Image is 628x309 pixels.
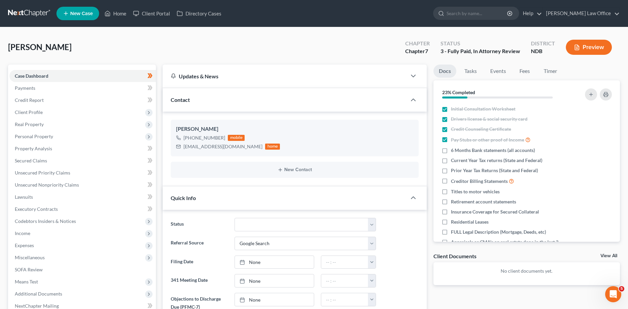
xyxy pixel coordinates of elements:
[9,94,156,106] a: Credit Report
[176,167,413,172] button: New Contact
[8,42,72,52] span: [PERSON_NAME]
[433,253,476,260] div: Client Documents
[451,178,508,185] span: Creditor Billing Statements
[514,65,536,78] a: Fees
[15,291,62,297] span: Additional Documents
[538,65,562,78] a: Timer
[101,7,130,20] a: Home
[9,179,156,191] a: Unsecured Nonpriority Claims
[9,264,156,276] a: SOFA Review
[15,158,47,163] span: Secured Claims
[15,85,35,91] span: Payments
[439,268,615,274] p: No client documents yet.
[15,182,79,188] span: Unsecured Nonpriority Claims
[451,157,542,164] span: Current Year Tax returns (State and Federal)
[173,7,225,20] a: Directory Cases
[183,143,262,150] div: [EMAIL_ADDRESS][DOMAIN_NAME]
[451,106,515,112] span: Initial Consultation Worksheet
[451,229,546,235] span: FULL Legal Description (Mortgage, Deeds, etc)
[15,230,30,236] span: Income
[15,73,48,79] span: Case Dashboard
[167,218,231,231] label: Status
[15,146,52,151] span: Property Analysis
[451,126,511,132] span: Credit Counseling Certificate
[228,135,245,141] div: mobile
[566,40,612,55] button: Preview
[451,167,538,174] span: Prior Year Tax Returns (State and Federal)
[235,274,314,287] a: None
[15,303,59,309] span: NextChapter Mailing
[405,47,430,55] div: Chapter
[321,274,368,287] input: -- : --
[9,143,156,155] a: Property Analysis
[451,219,489,225] span: Residential Leases
[130,7,173,20] a: Client Portal
[442,89,475,95] strong: 23% Completed
[15,255,45,260] span: Miscellaneous
[9,82,156,94] a: Payments
[321,256,368,269] input: -- : --
[441,47,520,55] div: 3 - Fully Paid, In Attorney Review
[9,203,156,215] a: Executory Contracts
[619,286,624,292] span: 5
[70,11,93,16] span: New Case
[321,293,368,306] input: -- : --
[519,7,542,20] a: Help
[451,198,516,205] span: Retirement account statements
[459,65,482,78] a: Tasks
[485,65,511,78] a: Events
[235,293,314,306] a: None
[15,97,44,103] span: Credit Report
[531,47,555,55] div: NDB
[441,40,520,47] div: Status
[15,170,70,176] span: Unsecured Priority Claims
[167,237,231,250] label: Referral Source
[405,40,430,47] div: Chapter
[9,70,156,82] a: Case Dashboard
[451,239,568,252] span: Appraisals or CMA's on real estate done in the last 3 years OR required by attorney
[451,208,539,215] span: Insurance Coverage for Secured Collateral
[15,121,44,127] span: Real Property
[15,218,76,224] span: Codebtors Insiders & Notices
[171,96,190,103] span: Contact
[176,125,413,133] div: [PERSON_NAME]
[451,188,500,195] span: Titles to motor vehicles
[15,206,58,212] span: Executory Contracts
[15,279,38,284] span: Means Test
[235,256,314,269] a: None
[600,254,617,258] a: View All
[9,155,156,167] a: Secured Claims
[605,286,621,302] iframe: Intercom live chat
[171,195,196,201] span: Quick Info
[15,109,43,115] span: Client Profile
[167,274,231,287] label: 341 Meeting Date
[183,134,225,141] div: [PHONE_NUMBER]
[451,137,524,143] span: Pay Stubs or other proof of Income
[451,147,535,154] span: 6 Months Bank statements (all accounts)
[171,73,398,80] div: Updates & News
[9,167,156,179] a: Unsecured Priority Claims
[15,242,34,248] span: Expenses
[167,256,231,269] label: Filing Date
[447,7,508,20] input: Search by name...
[433,65,456,78] a: Docs
[15,194,33,200] span: Lawsuits
[451,116,528,122] span: Drivers license & social security card
[531,40,555,47] div: District
[15,267,43,272] span: SOFA Review
[9,191,156,203] a: Lawsuits
[265,144,280,150] div: home
[543,7,620,20] a: [PERSON_NAME] Law Office
[425,48,428,54] span: 7
[15,133,53,139] span: Personal Property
